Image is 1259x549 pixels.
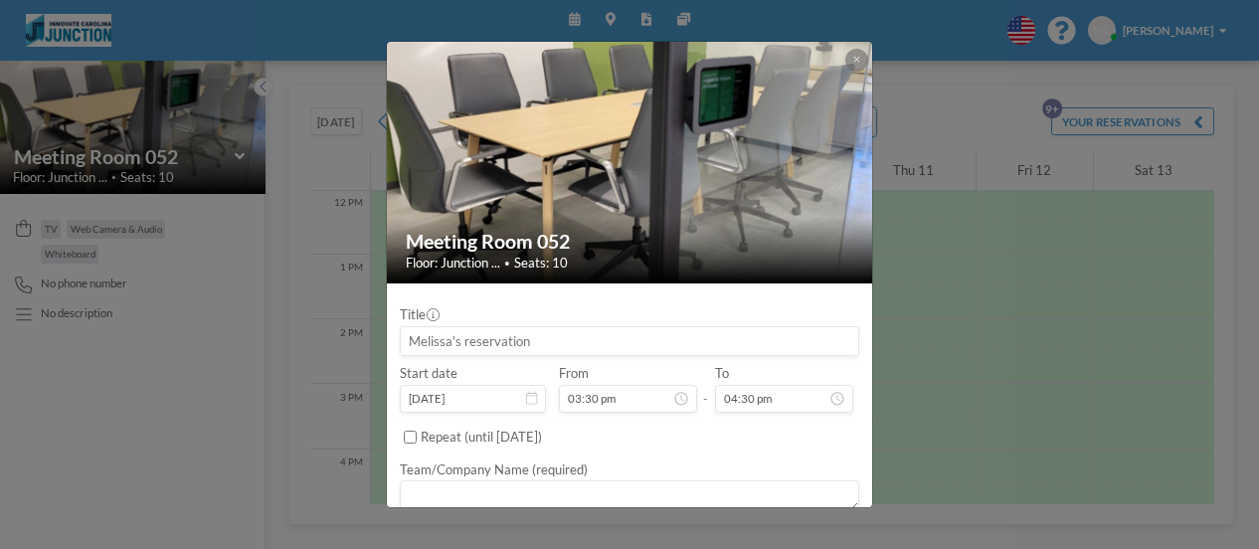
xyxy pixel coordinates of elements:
[703,371,708,407] span: -
[387,41,875,285] img: 537.jpg
[504,257,510,269] span: •
[400,365,457,381] label: Start date
[400,461,588,477] label: Team/Company Name (required)
[400,306,439,322] label: Title
[715,365,729,381] label: To
[421,429,542,445] label: Repeat (until [DATE])
[406,255,500,271] span: Floor: Junction ...
[559,365,589,381] label: From
[406,230,854,255] h2: Meeting Room 052
[514,255,568,271] span: Seats: 10
[401,327,858,355] input: Melissa's reservation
